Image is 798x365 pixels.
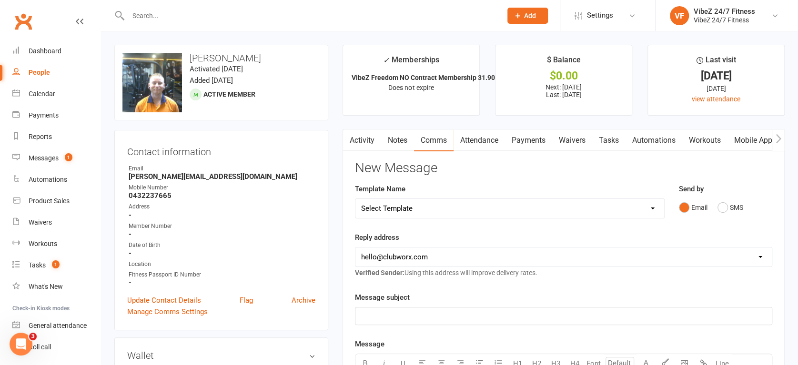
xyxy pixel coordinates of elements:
[454,129,505,151] a: Attendance
[129,241,315,250] div: Date of Birth
[679,198,707,217] button: Email
[129,202,315,211] div: Address
[29,90,55,98] div: Calendar
[129,191,315,200] strong: 0432237665
[355,269,537,276] span: Using this address will improve delivery rates.
[29,333,37,340] span: 3
[355,232,399,243] label: Reply address
[682,129,727,151] a: Workouts
[12,255,101,276] a: Tasks 1
[12,126,101,148] a: Reports
[697,54,736,71] div: Last visit
[692,95,740,103] a: view attendance
[29,176,67,183] div: Automations
[12,212,101,233] a: Waivers
[29,69,50,76] div: People
[12,276,101,297] a: What's New
[587,5,613,26] span: Settings
[381,129,414,151] a: Notes
[129,164,315,173] div: Email
[129,270,315,279] div: Fitness Passport ID Number
[504,83,623,99] p: Next: [DATE] Last: [DATE]
[122,53,320,63] h3: [PERSON_NAME]
[679,183,704,195] label: Send by
[12,336,101,358] a: Roll call
[29,197,70,205] div: Product Sales
[127,350,315,361] h3: Wallet
[11,10,35,33] a: Clubworx
[12,62,101,83] a: People
[12,148,101,169] a: Messages 1
[352,74,495,81] strong: VibeZ Freedom NO Contract Membership 31.90
[12,315,101,336] a: General attendance kiosk mode
[694,16,755,24] div: VibeZ 24/7 Fitness
[125,9,495,22] input: Search...
[355,292,410,303] label: Message subject
[29,261,46,269] div: Tasks
[129,211,315,219] strong: -
[592,129,626,151] a: Tasks
[129,183,315,192] div: Mobile Number
[12,190,101,212] a: Product Sales
[129,172,315,181] strong: [PERSON_NAME][EMAIL_ADDRESS][DOMAIN_NAME]
[65,153,72,161] span: 1
[29,47,61,55] div: Dashboard
[388,84,434,91] span: Does not expire
[12,233,101,255] a: Workouts
[292,295,315,306] a: Archive
[29,154,59,162] div: Messages
[29,240,57,247] div: Workouts
[355,269,404,276] strong: Verified Sender:
[524,12,536,20] span: Add
[657,71,776,81] div: [DATE]
[414,129,454,151] a: Comms
[657,83,776,94] div: [DATE]
[355,183,405,195] label: Template Name
[190,76,233,85] time: Added [DATE]
[717,198,743,217] button: SMS
[129,222,315,231] div: Member Number
[29,322,87,329] div: General attendance
[383,54,439,71] div: Memberships
[129,278,315,287] strong: -
[52,260,60,268] span: 1
[29,133,52,140] div: Reports
[343,129,381,151] a: Activity
[383,56,389,65] i: ✓
[29,283,63,290] div: What's New
[12,169,101,190] a: Automations
[12,83,101,105] a: Calendar
[127,295,201,306] a: Update Contact Details
[240,295,253,306] a: Flag
[12,40,101,62] a: Dashboard
[355,338,384,350] label: Message
[122,53,182,112] img: image1747811777.png
[129,249,315,257] strong: -
[127,143,315,157] h3: Contact information
[129,260,315,269] div: Location
[505,129,552,151] a: Payments
[694,7,755,16] div: VibeZ 24/7 Fitness
[203,90,255,98] span: Active member
[670,6,689,25] div: VF
[355,161,772,176] h3: New Message
[727,129,779,151] a: Mobile App
[10,333,32,355] iframe: Intercom live chat
[127,306,208,317] a: Manage Comms Settings
[29,218,52,226] div: Waivers
[507,8,548,24] button: Add
[626,129,682,151] a: Automations
[546,54,580,71] div: $ Balance
[12,105,101,126] a: Payments
[552,129,592,151] a: Waivers
[29,343,51,351] div: Roll call
[190,65,243,73] time: Activated [DATE]
[29,111,59,119] div: Payments
[129,230,315,238] strong: -
[504,71,623,81] div: $0.00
